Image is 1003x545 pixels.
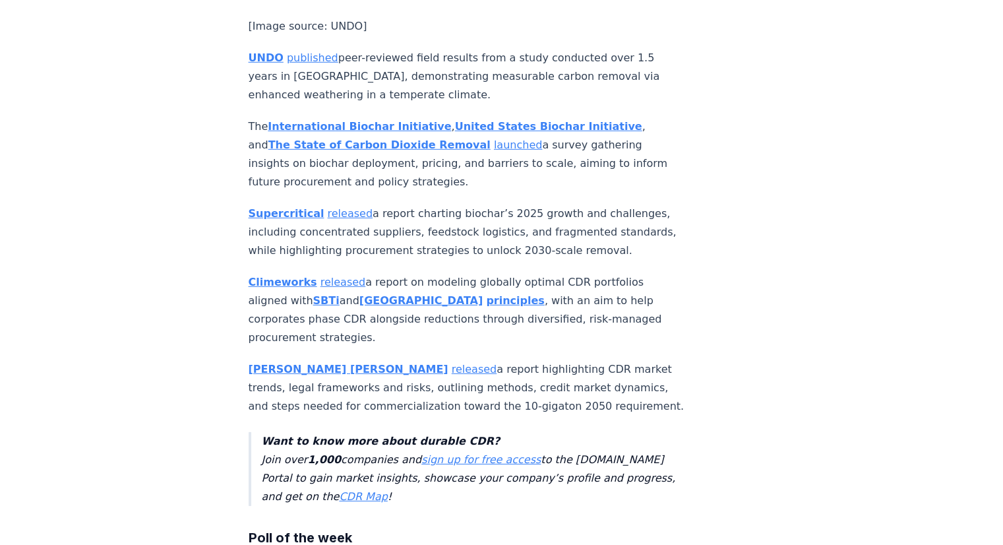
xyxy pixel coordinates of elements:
p: a report charting biochar’s 2025 growth and challenges, including concentrated suppliers, feedsto... [249,205,685,260]
a: released [320,276,366,288]
a: launched [494,139,542,151]
a: SBTi [313,294,340,307]
a: [GEOGRAPHIC_DATA] [359,294,483,307]
strong: Want to know more about durable CDR? [262,435,500,447]
a: [PERSON_NAME] [PERSON_NAME] [249,363,448,375]
a: United States Biochar Initiative [455,120,642,133]
p: a report on modeling globally optimal CDR portfolios aligned with and , with an aim to help corpo... [249,273,685,347]
a: The State of Carbon Dioxide Removal [268,139,491,151]
p: peer-reviewed field results from a study conducted over 1.5 years in [GEOGRAPHIC_DATA], demonstra... [249,49,685,104]
a: released [452,363,497,375]
a: Climeworks [249,276,317,288]
strong: 1,000 [307,453,341,466]
a: International Biochar Initiative [268,120,451,133]
a: principles [486,294,545,307]
p: a report highlighting CDR market trends, legal frameworks and risks, outlining methods, credit ma... [249,360,685,416]
a: Supercritical [249,207,324,220]
p: [Image source: UNDO] [249,17,685,36]
a: sign up for free access [421,453,541,466]
em: Join over companies and to the [DOMAIN_NAME] Portal to gain market insights, showcase your compan... [262,435,676,503]
a: UNDO [249,51,284,64]
a: CDR Map [339,490,387,503]
p: The , , and a survey gathering insights on biochar deployment, pricing, and barriers to scale, ai... [249,117,685,191]
a: published [287,51,338,64]
a: released [327,207,373,220]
